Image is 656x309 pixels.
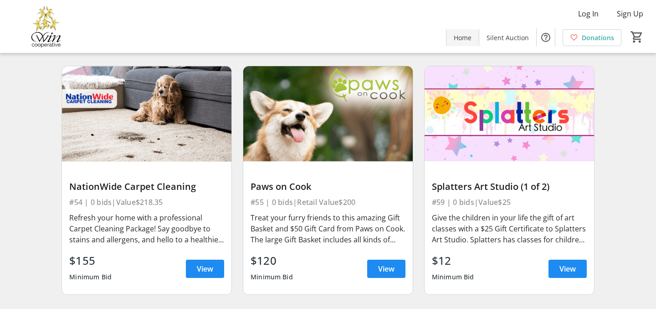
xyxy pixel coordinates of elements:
[251,269,293,285] div: Minimum Bid
[367,260,405,278] a: View
[251,212,405,245] div: Treat your furry friends to this amazing Gift Basket and $50 Gift Card from Paws on Cook. The lar...
[537,28,555,47] button: Help
[251,181,405,192] div: Paws on Cook
[243,66,413,162] img: Paws on Cook
[563,29,621,46] a: Donations
[69,212,224,245] div: Refresh your home with a professional Carpet Cleaning Package! Say goodbye to stains and allergen...
[69,252,112,269] div: $155
[559,263,576,274] span: View
[69,181,224,192] div: NationWide Carpet Cleaning
[629,29,645,45] button: Cart
[610,6,651,21] button: Sign Up
[186,260,224,278] a: View
[432,212,587,245] div: Give the children in your life the gift of art classes with a $25 Gift Certificate to Splatters A...
[197,263,213,274] span: View
[432,181,587,192] div: Splatters Art Studio (1 of 2)
[69,269,112,285] div: Minimum Bid
[617,8,643,19] span: Sign Up
[578,8,599,19] span: Log In
[251,252,293,269] div: $120
[582,33,614,42] span: Donations
[378,263,395,274] span: View
[69,196,224,209] div: #54 | 0 bids | Value $218.35
[432,269,474,285] div: Minimum Bid
[571,6,606,21] button: Log In
[454,33,471,42] span: Home
[5,4,87,49] img: Victoria Women In Need Community Cooperative's Logo
[251,196,405,209] div: #55 | 0 bids | Retail Value $200
[487,33,529,42] span: Silent Auction
[425,66,594,162] img: Splatters Art Studio (1 of 2)
[548,260,587,278] a: View
[432,196,587,209] div: #59 | 0 bids | Value $25
[479,29,536,46] a: Silent Auction
[432,252,474,269] div: $12
[446,29,479,46] a: Home
[62,66,231,162] img: NationWide Carpet Cleaning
